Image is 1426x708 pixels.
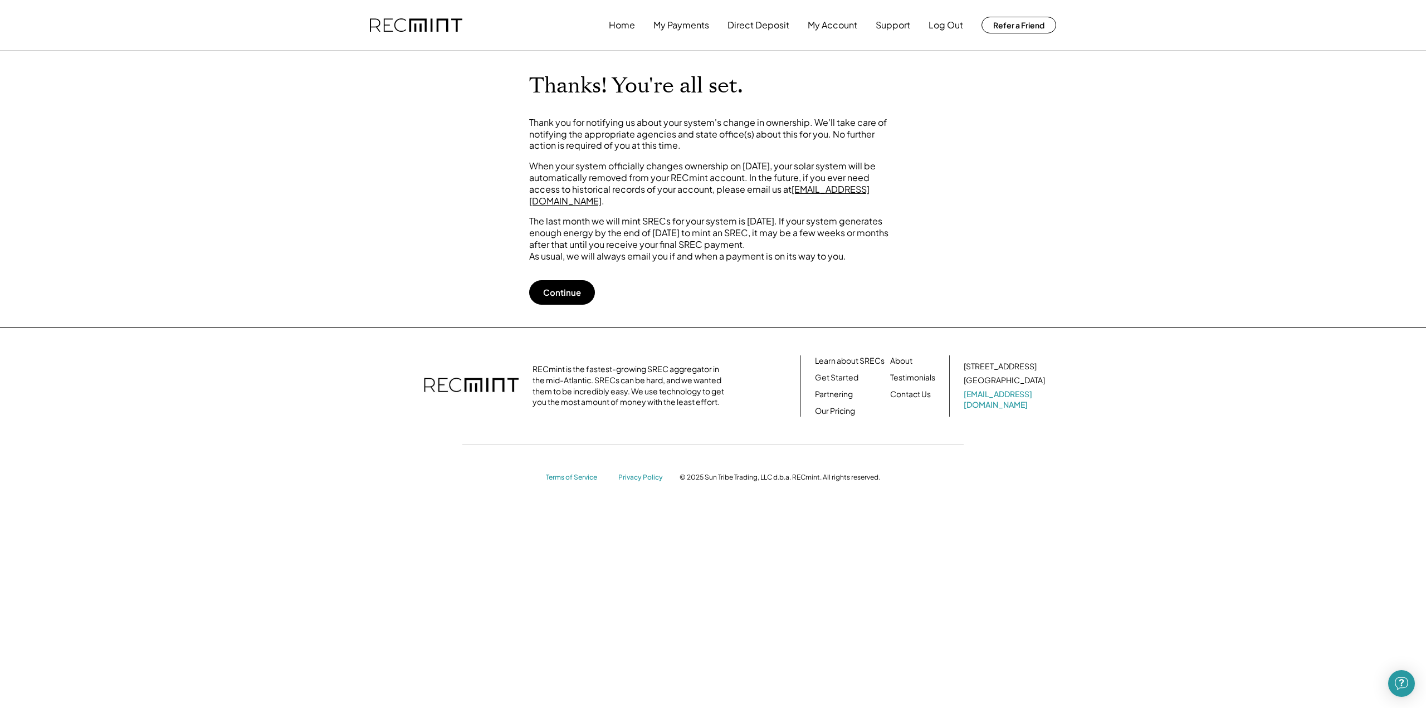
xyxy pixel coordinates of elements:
a: Testimonials [890,372,935,383]
img: recmint-logotype%403x.png [370,18,462,32]
div: When your system officially changes ownership on [DATE], your solar system will be automatically ... [529,160,897,207]
a: Partnering [815,389,853,400]
button: Direct Deposit [727,14,789,36]
button: Support [876,14,910,36]
div: © 2025 Sun Tribe Trading, LLC d.b.a. RECmint. All rights reserved. [680,473,880,482]
div: Open Intercom Messenger [1388,670,1415,697]
h1: Thanks! You're all set. [529,73,743,99]
button: My Payments [653,14,709,36]
a: Contact Us [890,389,931,400]
a: [EMAIL_ADDRESS][DOMAIN_NAME] [964,389,1047,411]
button: Continue [529,280,595,305]
a: Learn about SRECs [815,355,885,367]
a: About [890,355,912,367]
button: My Account [808,14,857,36]
div: RECmint is the fastest-growing SREC aggregator in the mid-Atlantic. SRECs can be hard, and we wan... [533,364,730,407]
div: [GEOGRAPHIC_DATA] [964,375,1045,386]
a: Privacy Policy [618,473,668,482]
div: The last month we will mint SRECs for your system is [DATE]. If your system generates enough ener... [529,216,897,262]
img: recmint-logotype%403x.png [424,367,519,406]
a: Get Started [815,372,858,383]
a: Our Pricing [815,406,855,417]
button: Refer a Friend [981,17,1056,33]
a: Terms of Service [546,473,607,482]
a: [EMAIL_ADDRESS][DOMAIN_NAME] [529,183,870,207]
button: Log Out [929,14,963,36]
div: [STREET_ADDRESS] [964,361,1037,372]
button: Home [609,14,635,36]
div: Thank you for notifying us about your system's change in ownership. We'll take care of notifying ... [529,117,897,152]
